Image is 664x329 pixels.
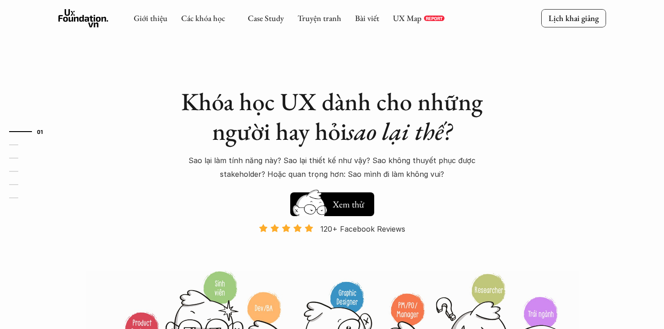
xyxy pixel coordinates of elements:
p: Sao lại làm tính năng này? Sao lại thiết kế như vậy? Sao không thuyết phục được stakeholder? Hoặc... [173,154,492,181]
p: Lịch khai giảng [549,13,599,23]
a: Giới thiệu [134,13,167,23]
a: UX Map [393,13,422,23]
a: Các khóa học [181,13,225,23]
a: Case Study [248,13,284,23]
p: REPORT [426,16,443,21]
p: 120+ Facebook Reviews [320,222,405,236]
em: sao lại thế? [347,115,452,147]
h5: Xem thử [331,198,365,211]
a: 01 [9,126,52,137]
a: Truyện tranh [298,13,341,23]
a: 120+ Facebook Reviews [251,223,413,270]
h1: Khóa học UX dành cho những người hay hỏi [173,87,492,146]
a: Bài viết [355,13,379,23]
a: Lịch khai giảng [541,9,606,27]
a: Xem thử [290,188,374,216]
strong: 01 [37,128,43,134]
